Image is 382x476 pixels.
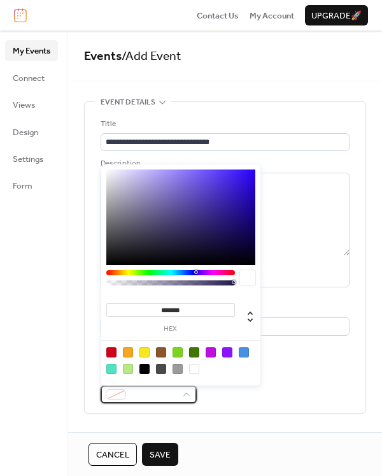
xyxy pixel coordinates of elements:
a: My Account [250,9,294,22]
button: Cancel [88,443,137,466]
div: #9013FE [222,347,232,357]
div: #000000 [139,364,150,374]
div: #B8E986 [123,364,133,374]
button: Save [142,443,178,466]
div: #4A4A4A [156,364,166,374]
div: #7ED321 [173,347,183,357]
span: Contact Us [197,10,239,22]
img: logo [14,8,27,22]
a: Contact Us [197,9,239,22]
div: #FFFFFF [189,364,199,374]
div: #BD10E0 [206,347,216,357]
label: hex [106,326,235,333]
div: #4A90E2 [239,347,249,357]
span: Save [150,449,171,461]
a: Settings [5,148,58,169]
span: Form [13,180,32,192]
span: My Events [13,45,50,57]
div: #F5A623 [123,347,133,357]
div: #D0021B [106,347,117,357]
div: #50E3C2 [106,364,117,374]
span: My Account [250,10,294,22]
a: My Events [5,40,58,61]
span: Cancel [96,449,129,461]
span: Design [13,126,38,139]
a: Events [84,45,122,68]
span: Views [13,99,35,112]
div: Description [101,157,347,170]
div: #9B9B9B [173,364,183,374]
div: #417505 [189,347,199,357]
span: Upgrade 🚀 [311,10,362,22]
a: Design [5,122,58,142]
span: Connect [13,72,45,85]
div: #8B572A [156,347,166,357]
button: Upgrade🚀 [305,5,368,25]
a: Form [5,175,58,196]
span: Event details [101,96,155,109]
span: Date and time [101,429,155,442]
span: Settings [13,153,43,166]
div: #F8E71C [139,347,150,357]
a: Connect [5,68,58,88]
span: / Add Event [122,45,181,68]
a: Views [5,94,58,115]
div: Title [101,118,347,131]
